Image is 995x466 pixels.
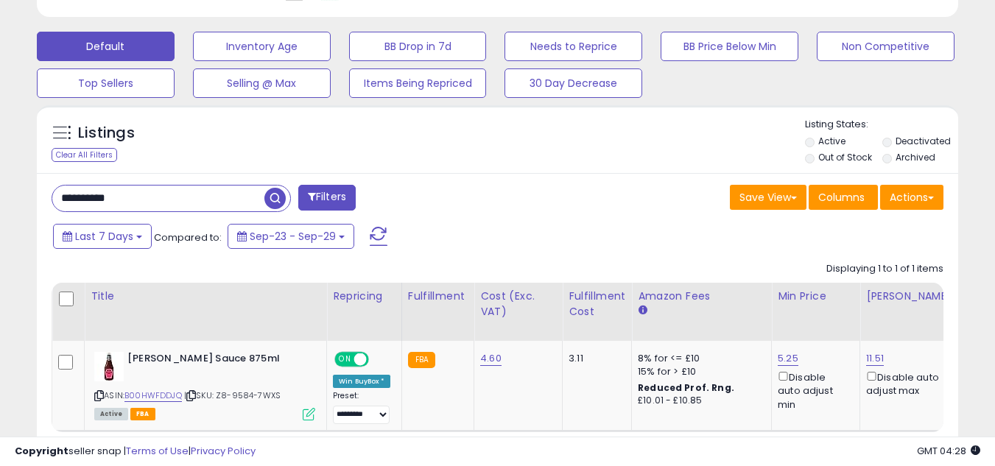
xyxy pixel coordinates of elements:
button: Filters [298,185,356,211]
label: Deactivated [896,135,951,147]
div: Disable auto adjust min [778,369,848,412]
div: Amazon Fees [638,289,765,304]
div: Disable auto adjust max [866,369,949,398]
div: Cost (Exc. VAT) [480,289,556,320]
label: Active [818,135,845,147]
div: £10.01 - £10.85 [638,395,760,407]
label: Archived [896,151,935,163]
div: Repricing [333,289,395,304]
span: 2025-10-7 04:28 GMT [917,444,980,458]
img: 317mxChb6CL._SL40_.jpg [94,352,124,381]
a: Terms of Use [126,444,189,458]
button: Sep-23 - Sep-29 [228,224,354,249]
span: ON [336,353,354,366]
button: Last 7 Days [53,224,152,249]
span: Columns [818,190,865,205]
div: [PERSON_NAME] [866,289,954,304]
b: Reduced Prof. Rng. [638,381,734,394]
button: Top Sellers [37,68,175,98]
span: Compared to: [154,230,222,244]
div: Clear All Filters [52,148,117,162]
div: 3.11 [569,352,620,365]
button: Save View [730,185,806,210]
span: Last 7 Days [75,229,133,244]
span: | SKU: Z8-9584-7WXS [184,389,281,401]
button: Actions [880,185,943,210]
span: All listings currently available for purchase on Amazon [94,408,128,420]
button: Non Competitive [817,32,954,61]
small: FBA [408,352,435,368]
div: Fulfillment Cost [569,289,625,320]
div: seller snap | | [15,445,256,459]
span: OFF [367,353,390,366]
a: 11.51 [866,351,884,366]
label: Out of Stock [818,151,872,163]
a: 5.25 [778,351,798,366]
button: Items Being Repriced [349,68,487,98]
div: Title [91,289,320,304]
button: Needs to Reprice [504,32,642,61]
small: Amazon Fees. [638,304,647,317]
b: [PERSON_NAME] Sauce 875ml [127,352,306,370]
strong: Copyright [15,444,68,458]
button: BB Drop in 7d [349,32,487,61]
div: Displaying 1 to 1 of 1 items [826,262,943,276]
a: 4.60 [480,351,502,366]
h5: Listings [78,123,135,144]
span: FBA [130,408,155,420]
div: 8% for <= £10 [638,352,760,365]
button: Default [37,32,175,61]
button: BB Price Below Min [661,32,798,61]
button: Inventory Age [193,32,331,61]
span: Sep-23 - Sep-29 [250,229,336,244]
button: Selling @ Max [193,68,331,98]
div: Min Price [778,289,854,304]
div: Preset: [333,391,390,424]
a: B00HWFDDJQ [124,389,182,402]
div: Win BuyBox * [333,375,390,388]
button: 30 Day Decrease [504,68,642,98]
a: Privacy Policy [191,444,256,458]
p: Listing States: [805,118,958,132]
div: 15% for > £10 [638,365,760,378]
div: ASIN: [94,352,315,419]
button: Columns [809,185,878,210]
div: Fulfillment [408,289,468,304]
